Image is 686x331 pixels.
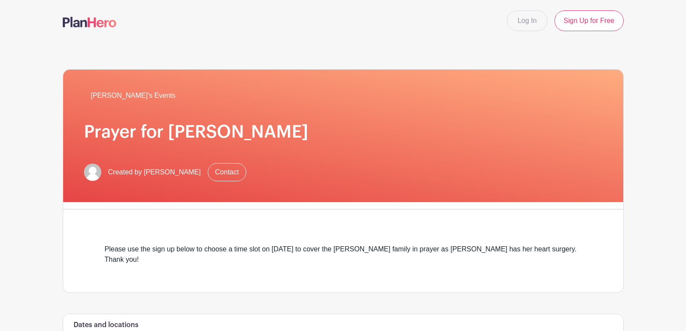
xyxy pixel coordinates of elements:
span: [PERSON_NAME]'s Events [91,90,176,101]
img: default-ce2991bfa6775e67f084385cd625a349d9dcbb7a52a09fb2fda1e96e2d18dcdb.png [84,164,101,181]
span: Created by [PERSON_NAME] [108,167,201,177]
img: logo-507f7623f17ff9eddc593b1ce0a138ce2505c220e1c5a4e2b4648c50719b7d32.svg [63,17,116,27]
div: Please use the sign up below to choose a time slot on [DATE] to cover the [PERSON_NAME] family in... [105,244,582,265]
a: Contact [208,163,246,181]
h1: Prayer for [PERSON_NAME] [84,122,602,142]
a: Log In [507,10,548,31]
a: Sign Up for Free [554,10,623,31]
h6: Dates and locations [74,321,138,329]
